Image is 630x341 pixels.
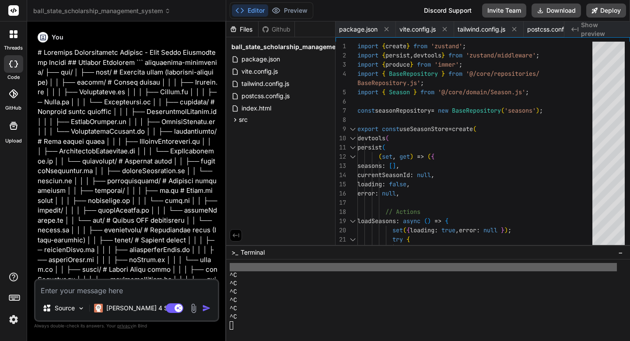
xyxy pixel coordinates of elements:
[382,125,399,133] span: const
[336,198,346,207] div: 17
[441,245,445,252] span: =
[268,4,311,17] button: Preview
[532,4,581,18] button: Download
[357,51,378,59] span: import
[403,226,406,234] span: (
[336,97,346,106] div: 6
[357,70,378,78] span: import
[406,235,410,243] span: {
[336,170,346,180] div: 14
[55,304,75,313] p: Source
[410,171,413,179] span: :
[527,25,575,34] span: postcss.config.js
[466,51,536,59] span: 'zustand/middleware'
[33,7,171,15] span: ball_state_scholarship_management_system
[336,51,346,60] div: 2
[616,245,625,259] button: −
[34,322,219,330] p: Always double-check its answers. Your in Bind
[438,107,448,114] span: new
[336,189,346,198] div: 16
[536,107,539,114] span: )
[452,107,501,114] span: BaseRepository
[406,42,410,50] span: }
[357,180,382,188] span: loading
[399,153,410,160] span: get
[473,125,476,133] span: (
[431,107,434,114] span: =
[357,88,378,96] span: import
[336,180,346,189] div: 15
[375,107,431,114] span: seasonRepository
[399,25,436,34] span: vite.config.js
[392,235,403,243] span: try
[382,162,385,170] span: :
[438,88,525,96] span: '@/core/domain/Season.js'
[434,60,459,68] span: 'immer'
[385,134,389,142] span: (
[241,78,290,89] span: tailwind.config.js
[385,51,410,59] span: persist
[241,66,279,77] span: vite.config.js
[336,88,346,97] div: 5
[382,60,385,68] span: {
[357,189,375,197] span: error
[336,217,346,226] div: 19
[452,125,473,133] span: create
[382,143,385,151] span: (
[226,25,258,34] div: Files
[399,245,417,252] span: const
[586,4,626,18] button: Deploy
[427,217,431,225] span: )
[417,171,431,179] span: null
[231,43,367,51] span: ball_state_scholarship_management_system
[501,107,504,114] span: (
[431,153,434,160] span: {
[357,134,385,142] span: devtools
[7,74,20,81] label: code
[94,304,103,313] img: Claude 4 Sonnet
[389,70,438,78] span: BaseRepository
[550,245,553,252] span: (
[357,171,410,179] span: currentSeasonId
[618,248,623,257] span: −
[396,189,399,197] span: ,
[424,217,427,225] span: (
[504,107,536,114] span: 'seasons'
[385,208,420,216] span: // Actions
[230,296,237,305] span: ^C
[336,244,346,253] div: 22
[389,88,410,96] span: Season
[357,107,375,114] span: const
[431,42,462,50] span: 'zustand'
[392,226,403,234] span: set
[420,88,434,96] span: from
[466,245,522,252] span: seasonRepository
[5,137,22,145] label: Upload
[347,134,358,143] div: Click to collapse the range.
[336,134,346,143] div: 10
[557,245,560,252] span: ;
[417,153,424,160] span: =>
[448,70,462,78] span: from
[448,125,452,133] span: =
[410,51,413,59] span: ,
[466,70,539,78] span: '@/core/repositories/
[347,235,358,244] div: Click to collapse the range.
[420,79,424,87] span: ;
[117,323,133,328] span: privacy
[581,21,623,38] span: Show preview
[202,304,211,313] img: icon
[396,217,399,225] span: :
[241,248,265,257] span: Terminal
[232,4,268,17] button: Editor
[189,303,199,313] img: attachment
[410,60,413,68] span: }
[536,51,539,59] span: ;
[357,42,378,50] span: import
[231,248,238,257] span: >_
[230,305,237,313] span: ^C
[336,143,346,152] div: 11
[399,125,448,133] span: useSeasonStore
[239,115,248,124] span: src
[385,60,410,68] span: produce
